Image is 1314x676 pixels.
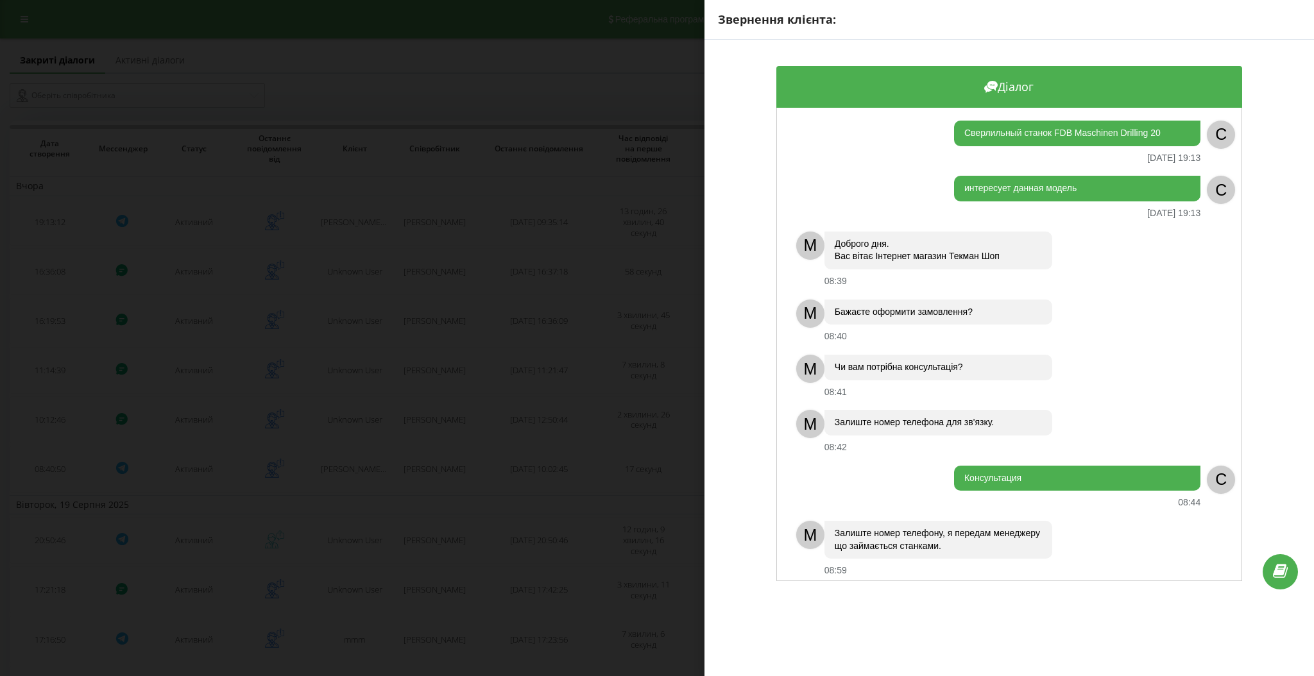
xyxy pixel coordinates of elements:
[796,300,824,328] div: M
[824,232,1052,269] div: Доброго дня. Вас вітає Інтернет магазин Текман Шоп
[1178,497,1200,508] div: 08:44
[796,232,824,260] div: M
[824,331,847,342] div: 08:40
[776,66,1242,108] div: Діалог
[824,565,847,576] div: 08:59
[718,12,1301,28] div: Звернення клієнта:
[824,442,847,453] div: 08:42
[824,521,1052,559] div: Залиште номер телефону, я передам менеджеру що займається станками.
[1147,153,1200,164] div: [DATE] 19:13
[824,355,1052,380] div: Чи вам потрібна консультація?
[1207,176,1235,204] div: C
[796,521,824,549] div: M
[824,300,1052,325] div: Бажаєте оформити замовлення?
[1147,208,1200,219] div: [DATE] 19:13
[796,410,824,438] div: M
[954,121,1200,146] div: Сверлильный станок FDB Maschinen Drilling 20
[824,387,847,398] div: 08:41
[1207,121,1235,149] div: C
[954,176,1200,201] div: интересует данная модель
[824,276,847,287] div: 08:39
[824,410,1052,435] div: Залиште номер телефона для зв'язку.
[954,466,1200,491] div: Консультация
[1207,466,1235,494] div: C
[796,355,824,383] div: M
